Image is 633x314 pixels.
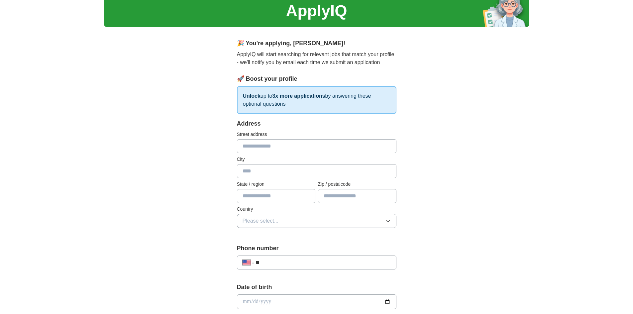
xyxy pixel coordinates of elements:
button: Please select... [237,214,396,228]
strong: Unlock [243,93,261,99]
label: Zip / postalcode [318,181,396,188]
div: 🎉 You're applying , [PERSON_NAME] ! [237,39,396,48]
label: Date of birth [237,283,396,292]
label: City [237,156,396,163]
label: Country [237,206,396,213]
div: Address [237,119,396,128]
p: ApplyIQ will start searching for relevant jobs that match your profile - we'll notify you by emai... [237,51,396,66]
p: up to by answering these optional questions [237,86,396,114]
label: Phone number [237,244,396,253]
strong: 3x more applications [272,93,325,99]
label: State / region [237,181,315,188]
span: Please select... [243,217,279,225]
label: Street address [237,131,396,138]
div: 🚀 Boost your profile [237,74,396,83]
